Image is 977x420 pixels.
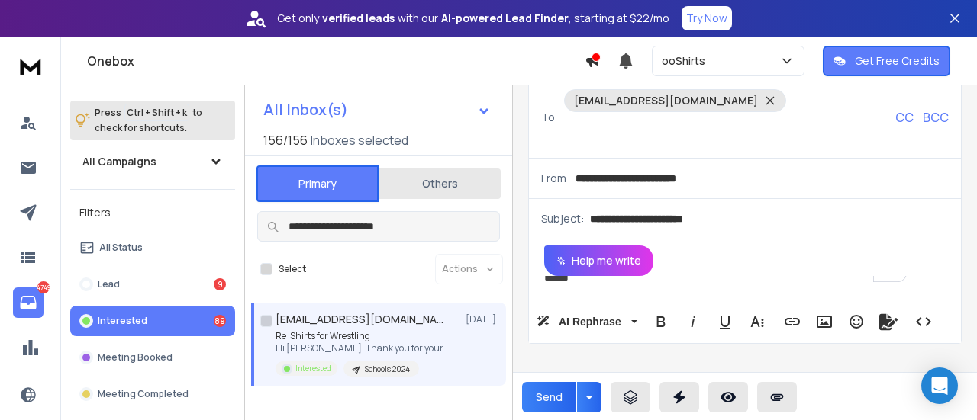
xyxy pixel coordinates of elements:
[98,388,189,400] p: Meeting Completed
[276,312,443,327] h1: [EMAIL_ADDRESS][DOMAIN_NAME]
[909,306,938,337] button: Code View
[70,306,235,336] button: Interested89
[810,306,839,337] button: Insert Image (Ctrl+P)
[98,351,173,364] p: Meeting Booked
[70,146,235,177] button: All Campaigns
[923,108,949,127] p: BCC
[82,154,156,169] h1: All Campaigns
[778,306,807,337] button: Insert Link (Ctrl+K)
[70,342,235,373] button: Meeting Booked
[365,364,410,375] p: Schools 2024
[70,379,235,409] button: Meeting Completed
[529,254,961,300] div: To enrich screen reader interactions, please activate Accessibility in Grammarly extension settings
[70,232,235,263] button: All Status
[574,93,758,108] p: [EMAIL_ADDRESS][DOMAIN_NAME]
[251,95,503,125] button: All Inbox(s)
[743,306,772,337] button: More Text
[921,367,958,404] div: Open Intercom Messenger
[214,278,226,290] div: 9
[256,165,379,202] button: Primary
[544,245,653,276] button: Help me write
[466,313,500,325] p: [DATE]
[279,263,306,275] label: Select
[13,287,44,318] a: 4749
[124,104,189,121] span: Ctrl + Shift + k
[263,102,348,117] h1: All Inbox(s)
[874,306,903,337] button: Signature
[855,53,940,69] p: Get Free Credits
[541,171,569,186] p: From:
[522,382,576,412] button: Send
[556,316,624,329] span: AI Rephrase
[311,131,408,149] h3: Inboxes selected
[70,202,235,223] h3: Filters
[263,131,308,149] span: 156 / 156
[98,278,120,290] p: Lead
[95,105,202,136] p: Press to check for shortcuts.
[322,11,395,26] strong: verified leads
[823,46,950,76] button: Get Free Credits
[99,242,143,254] p: All Status
[15,52,46,80] img: logo
[541,211,584,226] p: Subject:
[87,52,585,70] h1: Onebox
[379,167,501,200] button: Others
[842,306,871,337] button: Emoticons
[662,53,711,69] p: ooShirts
[534,306,640,337] button: AI Rephrase
[541,110,558,125] p: To:
[682,6,732,30] button: Try Now
[214,315,226,327] div: 89
[441,11,571,26] strong: AI-powered Lead Finder,
[276,330,443,342] p: Re: Shirts for Wrestling
[37,281,50,293] p: 4749
[895,108,914,127] p: CC
[277,11,669,26] p: Get only with our starting at $22/mo
[711,306,740,337] button: Underline (Ctrl+U)
[276,342,443,354] p: Hi [PERSON_NAME], Thank you for your
[295,363,331,374] p: Interested
[98,315,147,327] p: Interested
[679,306,708,337] button: Italic (Ctrl+I)
[686,11,727,26] p: Try Now
[70,269,235,300] button: Lead9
